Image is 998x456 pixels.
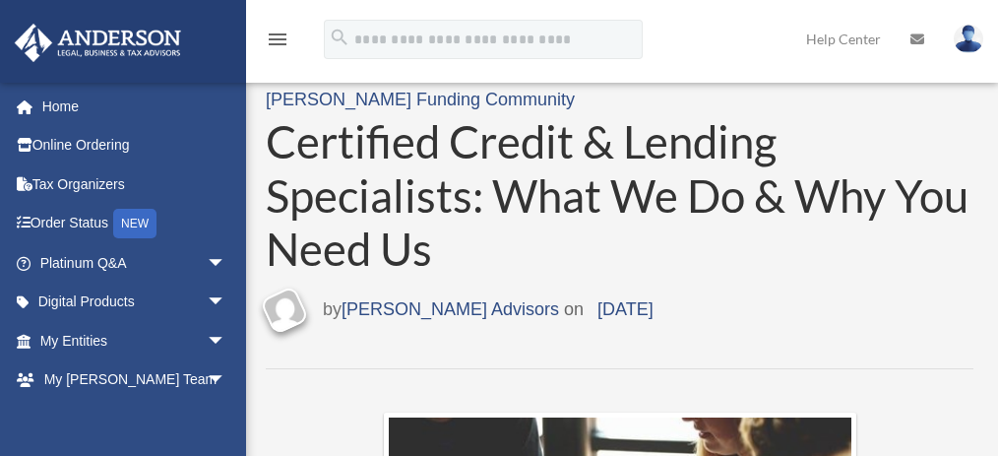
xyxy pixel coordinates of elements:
[14,126,256,165] a: Online Ordering
[266,34,289,51] a: menu
[564,294,667,326] span: on
[14,204,256,244] a: Order StatusNEW
[266,28,289,51] i: menu
[329,27,350,48] i: search
[954,25,983,53] img: User Pic
[207,283,246,323] span: arrow_drop_down
[584,299,667,319] a: [DATE]
[207,243,246,284] span: arrow_drop_down
[14,243,256,283] a: Platinum Q&Aarrow_drop_down
[266,90,575,109] a: [PERSON_NAME] Funding Community
[266,114,968,276] span: Certified Credit & Lending Specialists: What We Do & Why You Need Us
[113,209,156,238] div: NEW
[14,360,256,400] a: My [PERSON_NAME] Teamarrow_drop_down
[323,294,559,326] span: by
[14,87,256,126] a: Home
[207,360,246,401] span: arrow_drop_down
[342,299,559,319] a: [PERSON_NAME] Advisors
[14,164,256,204] a: Tax Organizers
[9,24,187,62] img: Anderson Advisors Platinum Portal
[14,321,256,360] a: My Entitiesarrow_drop_down
[14,283,256,322] a: Digital Productsarrow_drop_down
[266,115,973,277] a: Certified Credit & Lending Specialists: What We Do & Why You Need Us
[207,321,246,361] span: arrow_drop_down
